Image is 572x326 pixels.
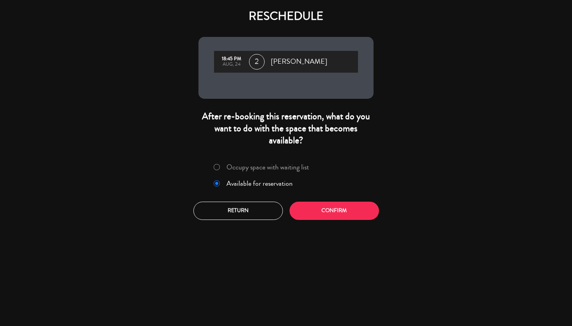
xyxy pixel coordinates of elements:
label: Available for reservation [226,180,293,187]
h4: RESCHEDULE [198,9,374,23]
label: Occupy space with waiting list [226,164,309,171]
span: [PERSON_NAME] [271,56,327,68]
div: 18:45 PM [218,56,245,62]
button: Confirm [290,202,379,220]
div: Aug, 24 [218,62,245,67]
button: Return [193,202,283,220]
span: 2 [249,54,265,70]
div: After re-booking this reservation, what do you want to do with the space that becomes available? [198,110,374,147]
